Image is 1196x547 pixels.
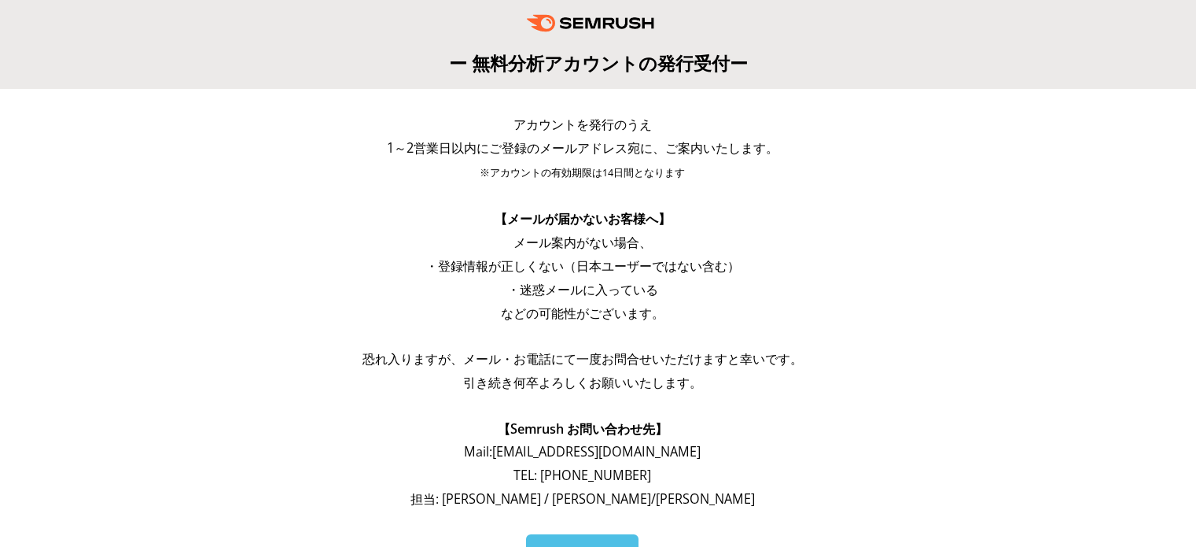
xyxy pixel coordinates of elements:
span: メール案内がない場合、 [513,234,652,251]
span: アカウントを発行のうえ [513,116,652,133]
span: ・迷惑メールに入っている [507,281,658,298]
span: ー 無料分析アカウントの発行受付ー [449,50,748,76]
span: などの可能性がございます。 [501,305,664,322]
span: ・登録情報が正しくない（日本ユーザーではない含む） [425,257,740,275]
span: TEL: [PHONE_NUMBER] [513,467,651,484]
span: 【Semrush お問い合わせ先】 [498,420,668,438]
span: 引き続き何卒よろしくお願いいたします。 [463,374,702,391]
span: 1～2営業日以内にご登録のメールアドレス宛に、ご案内いたします。 [387,139,778,157]
span: Mail: [EMAIL_ADDRESS][DOMAIN_NAME] [464,443,701,460]
span: 担当: [PERSON_NAME] / [PERSON_NAME]/[PERSON_NAME] [410,490,755,508]
span: ※アカウントの有効期限は14日間となります [480,166,685,179]
span: 恐れ入りますが、メール・お電話にて一度お問合せいただけますと幸いです。 [362,350,803,368]
span: 【メールが届かないお客様へ】 [495,210,671,227]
